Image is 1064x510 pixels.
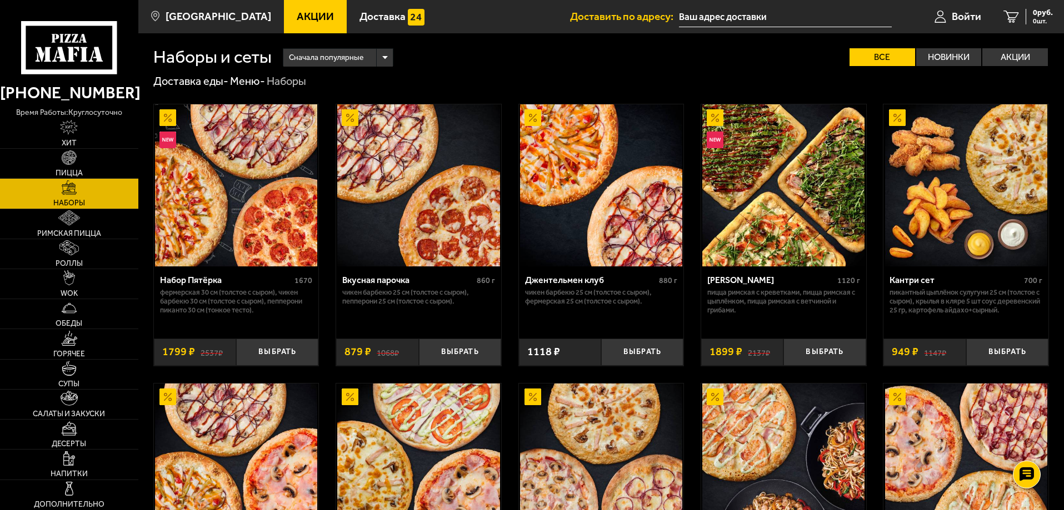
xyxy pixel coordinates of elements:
[707,275,835,285] div: [PERSON_NAME]
[748,346,770,357] s: 2137 ₽
[952,11,981,22] span: Войти
[707,388,723,405] img: Акционный
[58,380,79,388] span: Супы
[889,109,906,126] img: Акционный
[419,339,501,366] button: Выбрать
[890,288,1042,315] p: Пикантный цыплёнок сулугуни 25 см (толстое с сыром), крылья в кляре 5 шт соус деревенский 25 гр, ...
[707,109,723,126] img: Акционный
[377,346,399,357] s: 1068 ₽
[966,339,1048,366] button: Выбрать
[153,48,272,66] h1: Наборы и сеты
[342,275,474,285] div: Вкусная парочка
[166,11,271,22] span: [GEOGRAPHIC_DATA]
[56,260,83,267] span: Роллы
[359,11,406,22] span: Доставка
[51,470,88,478] span: Напитки
[837,276,860,285] span: 1120 г
[154,104,319,266] a: АкционныйНовинкаНабор Пятёрка
[601,339,683,366] button: Выбрать
[160,275,292,285] div: Набор Пятёрка
[337,104,499,266] img: Вкусная парочка
[336,104,501,266] a: АкционныйВкусная парочка
[297,11,334,22] span: Акции
[885,104,1047,266] img: Кантри сет
[408,9,424,26] img: 15daf4d41897b9f0e9f617042186c801.svg
[570,11,679,22] span: Доставить по адресу:
[201,346,223,357] s: 2537 ₽
[155,104,317,266] img: Набор Пятёрка
[702,104,865,266] img: Мама Миа
[524,388,541,405] img: Акционный
[153,74,228,88] a: Доставка еды-
[61,290,78,297] span: WOK
[1024,276,1042,285] span: 700 г
[707,132,723,148] img: Новинка
[159,109,176,126] img: Акционный
[890,275,1021,285] div: Кантри сет
[230,74,265,88] a: Меню-
[162,346,195,357] span: 1799 ₽
[916,48,982,66] label: Новинки
[34,501,104,508] span: Дополнительно
[56,169,83,177] span: Пицца
[783,339,866,366] button: Выбрать
[477,276,495,285] span: 860 г
[892,346,918,357] span: 949 ₽
[679,7,892,27] input: Ваш адрес доставки
[159,132,176,148] img: Новинка
[289,47,363,68] span: Сначала популярные
[160,288,313,315] p: Фермерская 30 см (толстое с сыром), Чикен Барбекю 30 см (толстое с сыром), Пепперони Пиканто 30 с...
[710,346,742,357] span: 1899 ₽
[524,109,541,126] img: Акционный
[707,288,860,315] p: Пицца Римская с креветками, Пицца Римская с цыплёнком, Пицца Римская с ветчиной и грибами.
[33,410,105,418] span: Салаты и закуски
[924,346,946,357] s: 1147 ₽
[62,139,77,147] span: Хит
[889,388,906,405] img: Акционный
[1033,9,1053,17] span: 0 руб.
[342,388,358,405] img: Акционный
[294,276,312,285] span: 1670
[520,104,682,266] img: Джентельмен клуб
[525,275,657,285] div: Джентельмен клуб
[519,104,684,266] a: АкционныйДжентельмен клуб
[883,104,1048,266] a: АкционныйКантри сет
[525,288,678,306] p: Чикен Барбекю 25 см (толстое с сыром), Фермерская 25 см (толстое с сыром).
[267,74,306,89] div: Наборы
[982,48,1048,66] label: Акции
[56,320,82,327] span: Обеды
[1033,18,1053,24] span: 0 шт.
[701,104,866,266] a: АкционныйНовинкаМама Миа
[344,346,371,357] span: 879 ₽
[236,339,318,366] button: Выбрать
[527,346,560,357] span: 1118 ₽
[159,388,176,405] img: Акционный
[37,230,101,238] span: Римская пицца
[53,199,85,207] span: Наборы
[659,276,677,285] span: 880 г
[342,109,358,126] img: Акционный
[342,288,495,306] p: Чикен Барбекю 25 см (толстое с сыром), Пепперони 25 см (толстое с сыром).
[53,350,85,358] span: Горячее
[850,48,915,66] label: Все
[52,440,86,448] span: Десерты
